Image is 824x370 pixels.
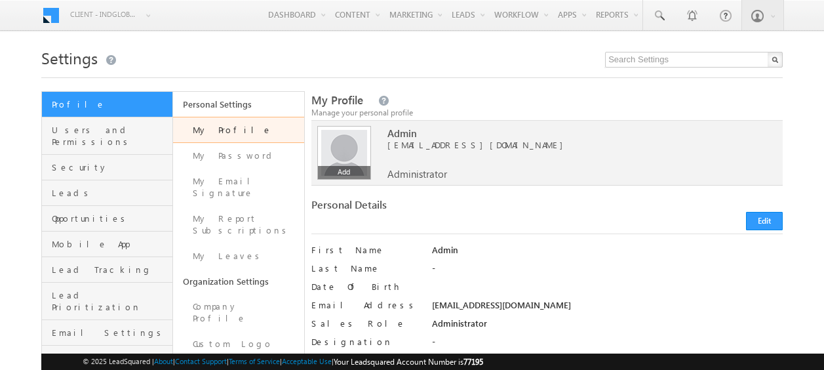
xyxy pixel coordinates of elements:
a: Users and Permissions [42,117,172,155]
span: Lead Tracking [52,264,169,276]
span: My Profile [311,92,363,108]
div: [EMAIL_ADDRESS][DOMAIN_NAME] [432,299,783,318]
span: Client - indglobal2 (77195) [70,8,139,21]
div: - [432,336,783,354]
a: My Profile [173,117,304,143]
span: Your Leadsquared Account Number is [334,357,483,367]
label: Sales Role [311,318,420,329]
span: 77195 [463,357,483,367]
div: Manage your personal profile [311,107,783,119]
span: Leads [52,187,169,199]
label: Email Address [311,299,420,311]
label: First Name [311,244,420,256]
a: Terms of Service [229,357,280,365]
a: Leads [42,180,172,206]
a: My Email Signature [173,169,304,206]
a: Email Settings [42,320,172,346]
a: Mobile App [42,232,172,257]
a: About [154,357,173,365]
div: Personal Details [311,199,541,217]
span: Admin [387,127,765,139]
a: Contact Support [175,357,227,365]
span: [EMAIL_ADDRESS][DOMAIN_NAME] [387,139,765,151]
span: Security [52,161,169,173]
a: Acceptable Use [282,357,332,365]
span: Settings [41,47,98,68]
span: Email Settings [52,327,169,339]
a: My Report Subscriptions [173,206,304,243]
a: Custom Logo [173,331,304,357]
span: © 2025 LeadSquared | | | | | [83,356,483,368]
button: Edit [746,212,783,230]
span: Opportunities [52,213,169,224]
div: Administrator [432,318,783,336]
a: Opportunities [42,206,172,232]
label: Date Of Birth [311,281,420,293]
input: Search Settings [605,52,783,68]
a: My Leaves [173,243,304,269]
div: - [432,262,783,281]
label: Last Name [311,262,420,274]
span: Users and Permissions [52,124,169,148]
label: Designation [311,336,420,348]
a: Security [42,155,172,180]
a: Organization Settings [173,269,304,294]
div: Admin [432,244,783,262]
a: Company Profile [173,294,304,331]
a: Lead Tracking [42,257,172,283]
span: Mobile App [52,238,169,250]
a: Profile [42,92,172,117]
span: Lead Prioritization [52,289,169,313]
a: Lead Prioritization [42,283,172,320]
a: My Password [173,143,304,169]
span: Profile [52,98,169,110]
span: Administrator [387,168,447,180]
a: Personal Settings [173,92,304,117]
